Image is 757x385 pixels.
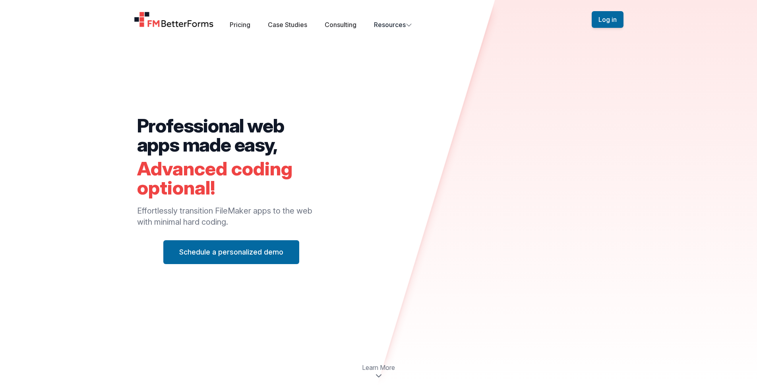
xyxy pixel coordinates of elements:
[137,159,326,197] h2: Advanced coding optional!
[268,21,307,29] a: Case Studies
[592,11,623,28] button: Log in
[230,21,250,29] a: Pricing
[124,10,633,29] nav: Global
[374,20,412,29] button: Resources
[137,205,326,227] p: Effortlessly transition FileMaker apps to the web with minimal hard coding.
[362,363,395,372] span: Learn More
[134,12,214,27] a: Home
[325,21,356,29] a: Consulting
[163,240,299,264] button: Schedule a personalized demo
[137,116,326,154] h2: Professional web apps made easy,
